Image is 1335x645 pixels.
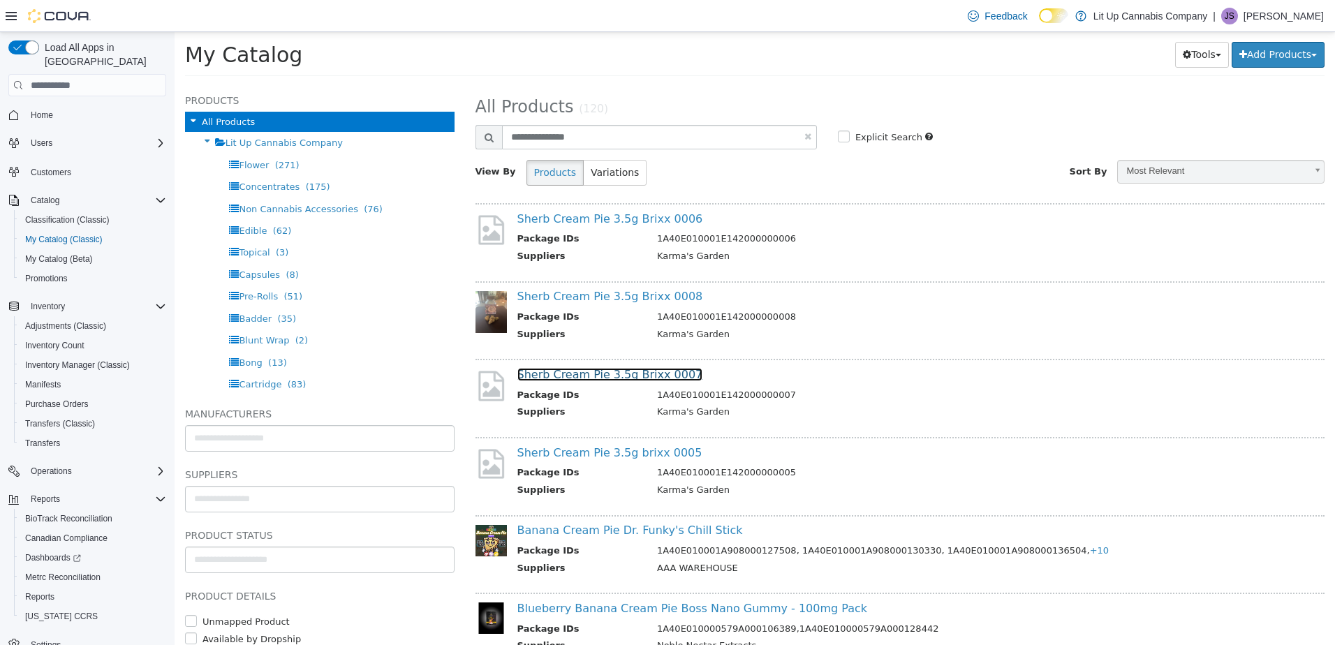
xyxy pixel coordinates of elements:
[20,318,166,334] span: Adjustments (Classic)
[31,110,53,121] span: Home
[25,192,166,209] span: Catalog
[3,133,172,153] button: Users
[352,128,409,154] button: Products
[343,570,693,583] a: Blueberry Banana Cream Pie Boss Nano Gummy - 100mg Pack
[301,336,332,371] img: missing-image.png
[98,193,117,204] span: (62)
[343,180,529,193] a: Sherb Cream Pie 3.5g Brixx 0006
[20,251,166,267] span: My Catalog (Beta)
[20,337,166,354] span: Inventory Count
[343,200,472,217] th: Package IDs
[14,433,172,453] button: Transfers
[343,295,472,313] th: Suppliers
[20,270,166,287] span: Promotions
[3,461,172,481] button: Operations
[20,530,166,547] span: Canadian Compliance
[301,65,399,84] span: All Products
[64,281,97,292] span: Badder
[14,249,172,269] button: My Catalog (Beta)
[404,71,434,83] small: (120)
[25,463,78,480] button: Operations
[1057,10,1150,36] button: Add Products
[14,509,172,528] button: BioTrack Reconciliation
[25,463,166,480] span: Operations
[25,340,84,351] span: Inventory Count
[10,60,280,77] h5: Products
[472,529,1119,547] td: AAA WAREHOUSE
[14,528,172,548] button: Canadian Compliance
[343,491,568,505] a: Banana Cream Pie Dr. Funky's Chill Stick
[27,84,80,95] span: All Products
[20,212,115,228] a: Classification (Classic)
[482,513,934,524] span: 1A40E010001A908000127508, 1A40E010001A908000130330, 1A40E010001A908000136504,
[31,138,52,149] span: Users
[20,415,166,432] span: Transfers (Classic)
[1039,8,1068,23] input: Dark Mode
[64,237,105,248] span: Capsules
[343,278,472,295] th: Package IDs
[25,491,166,507] span: Reports
[25,552,81,563] span: Dashboards
[1039,23,1040,24] span: Dark Mode
[472,590,1119,607] td: 1A40E010000579A000106389,1A40E010000579A000128442
[343,217,472,235] th: Suppliers
[20,569,166,586] span: Metrc Reconciliation
[14,269,172,288] button: Promotions
[20,435,166,452] span: Transfers
[20,588,166,605] span: Reports
[25,591,54,602] span: Reports
[64,215,95,225] span: Topical
[1221,8,1238,24] div: Jessica Smith
[301,181,332,215] img: missing-image.png
[1093,8,1207,24] p: Lit Up Cannabis Company
[31,167,71,178] span: Customers
[20,318,112,334] a: Adjustments (Classic)
[24,583,115,597] label: Unmapped Product
[20,588,60,605] a: Reports
[20,608,103,625] a: [US_STATE] CCRS
[20,376,66,393] a: Manifests
[343,258,529,271] a: Sherb Cream Pie 3.5g Brixx 0008
[25,513,112,524] span: BioTrack Reconciliation
[64,172,184,182] span: Non Cannabis Accessories
[101,128,125,138] span: (271)
[14,316,172,336] button: Adjustments (Classic)
[343,373,472,390] th: Suppliers
[472,217,1119,235] td: Karma's Garden
[25,379,61,390] span: Manifests
[28,9,91,23] img: Cova
[14,414,172,433] button: Transfers (Classic)
[1001,10,1054,36] button: Tools
[301,259,332,301] img: 150
[472,278,1119,295] td: 1A40E010001E142000000008
[14,587,172,607] button: Reports
[677,98,748,112] label: Explicit Search
[20,357,135,373] a: Inventory Manager (Classic)
[64,128,94,138] span: Flower
[31,466,72,477] span: Operations
[113,347,132,357] span: (83)
[3,191,172,210] button: Catalog
[301,493,332,524] img: 150
[25,135,166,151] span: Users
[64,259,103,269] span: Pre-Rolls
[3,297,172,316] button: Inventory
[24,600,126,614] label: Available by Dropship
[25,163,166,180] span: Customers
[1244,8,1324,24] p: [PERSON_NAME]
[301,570,332,602] img: 150
[64,193,92,204] span: Edible
[111,237,124,248] span: (8)
[39,40,166,68] span: Load All Apps in [GEOGRAPHIC_DATA]
[895,134,933,144] span: Sort By
[14,230,172,249] button: My Catalog (Classic)
[10,495,280,512] h5: Product Status
[343,607,472,624] th: Suppliers
[14,375,172,394] button: Manifests
[10,556,280,572] h5: Product Details
[121,303,133,313] span: (2)
[25,253,93,265] span: My Catalog (Beta)
[472,373,1119,390] td: Karma's Garden
[25,298,166,315] span: Inventory
[472,356,1119,373] td: 1A40E010001E142000000007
